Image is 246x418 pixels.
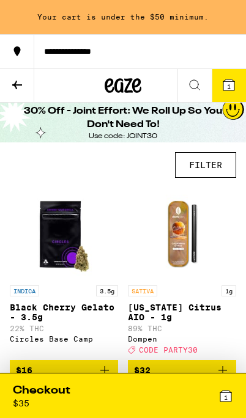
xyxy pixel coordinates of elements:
[136,188,228,279] img: Dompen - California Citrus AIO - 1g
[10,360,118,381] button: Add to bag
[76,131,170,141] div: Use code: JOINT30
[10,188,118,360] a: Open page for Black Cherry Gelato - 3.5g from Circles Base Camp
[16,365,32,375] span: $16
[10,335,118,343] div: Circles Base Camp
[10,302,118,322] p: Black Cherry Gelato - 3.5g
[12,105,234,131] h1: 30% Off - Joint Effort: We Roll Up So You Don't Need To!
[13,383,70,398] div: Checkout
[224,394,228,401] span: 1
[10,324,118,332] p: 22% THC
[13,398,29,408] div: $ 35
[139,346,198,354] span: CODE PARTY30
[227,82,231,90] span: 1
[134,365,151,375] span: $32
[18,188,110,279] img: Circles Base Camp - Black Cherry Gelato - 3.5g
[222,285,236,296] p: 1g
[212,69,246,102] button: 1
[128,360,236,381] button: Add to bag
[128,335,236,343] div: Dompen
[128,285,157,296] p: SATIVA
[128,302,236,322] p: [US_STATE] Citrus AIO - 1g
[128,188,236,360] a: Open page for California Citrus AIO - 1g from Dompen
[10,285,39,296] p: INDICA
[96,285,118,296] p: 3.5g
[128,324,236,332] p: 89% THC
[175,152,236,178] button: FILTER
